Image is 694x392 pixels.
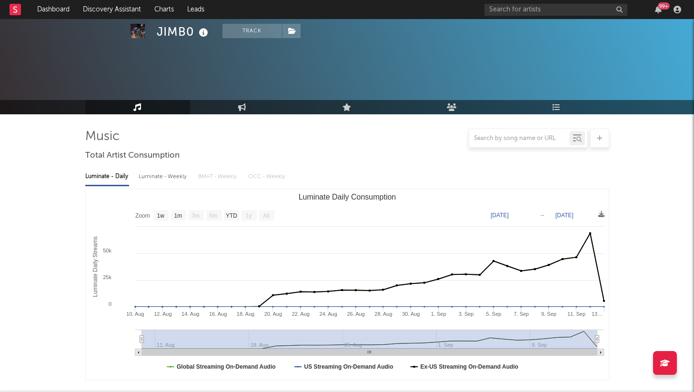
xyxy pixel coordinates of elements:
[246,212,252,219] text: 1y
[486,311,501,317] text: 5. Sep
[157,212,164,219] text: 1w
[555,212,573,219] text: [DATE]
[539,212,545,219] text: →
[402,311,420,317] text: 30. Aug
[191,212,200,219] text: 3m
[139,169,189,185] div: Luminate - Weekly
[86,189,609,380] svg: Luminate Daily Consumption
[91,236,98,297] text: Luminate Daily Streams
[484,4,627,16] input: Search for artists
[154,311,171,317] text: 12. Aug
[108,301,111,307] text: 0
[209,212,217,219] text: 6m
[126,311,144,317] text: 10. Aug
[655,6,662,13] button: 99+
[420,363,518,370] text: Ex-US Streaming On-Demand Audio
[181,311,199,317] text: 14. Aug
[177,363,276,370] text: Global Streaming On-Demand Audio
[491,212,509,219] text: [DATE]
[263,212,269,219] text: All
[591,311,602,317] text: 13…
[157,24,211,40] div: JIMB0
[103,248,111,253] text: 50k
[431,311,446,317] text: 1. Sep
[85,150,180,161] span: Total Artist Consumption
[209,311,226,317] text: 16. Aug
[374,311,392,317] text: 28. Aug
[103,274,111,280] text: 25k
[135,212,150,219] text: Zoom
[658,2,670,10] div: 99 +
[347,311,364,317] text: 26. Aug
[469,135,570,142] input: Search by song name or URL
[292,311,309,317] text: 22. Aug
[174,212,182,219] text: 1m
[264,311,282,317] text: 20. Aug
[513,311,529,317] text: 7. Sep
[298,193,396,201] text: Luminate Daily Consumption
[236,311,254,317] text: 18. Aug
[85,169,129,185] div: Luminate - Daily
[458,311,473,317] text: 3. Sep
[222,24,282,38] button: Track
[319,311,337,317] text: 24. Aug
[541,311,556,317] text: 9. Sep
[225,212,237,219] text: YTD
[567,311,585,317] text: 11. Sep
[304,363,393,370] text: US Streaming On-Demand Audio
